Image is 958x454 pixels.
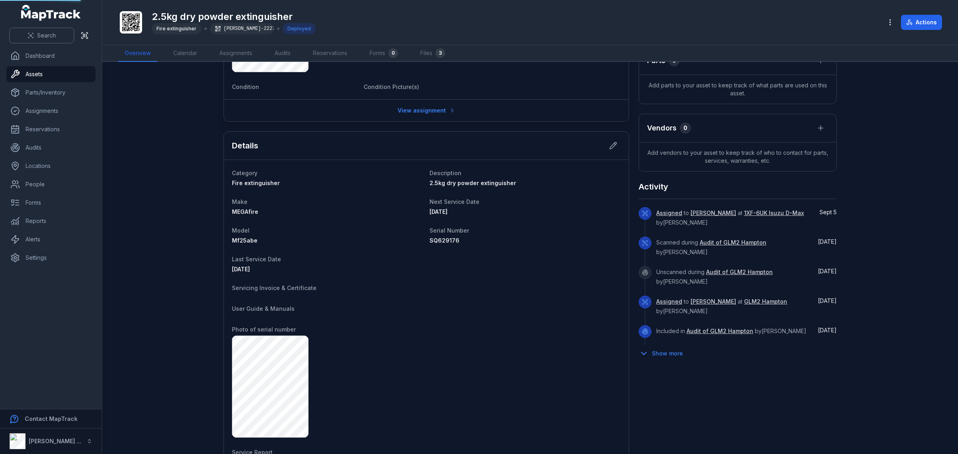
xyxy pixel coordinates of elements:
[232,256,281,263] span: Last Service Date
[639,181,668,192] h2: Activity
[6,85,95,101] a: Parts/Inventory
[210,23,274,34] div: [PERSON_NAME]-2227
[639,345,688,362] button: Show more
[647,122,677,134] h3: Vendors
[700,239,766,247] a: Audit of GLM2 Hampton
[232,140,258,151] h2: Details
[435,48,445,58] div: 3
[744,209,804,217] a: 1XF-6UK Isuzu D-Max
[656,209,682,217] a: Assigned
[392,103,461,118] a: View assignment
[6,48,95,64] a: Dashboard
[6,213,95,229] a: Reports
[364,83,419,90] span: Condition Picture(s)
[744,298,787,306] a: GLM2 Hampton
[363,45,404,62] a: Forms0
[6,176,95,192] a: People
[232,180,280,186] span: Fire extinguisher
[818,238,837,245] span: [DATE]
[388,48,398,58] div: 0
[818,327,837,334] time: 7/25/2025, 2:31:51 PM
[691,209,736,217] a: [PERSON_NAME]
[818,297,837,304] span: [DATE]
[414,45,451,62] a: Files3
[232,266,250,272] time: 5/1/2025, 12:00:00 AM
[6,195,95,211] a: Forms
[430,180,516,186] span: 2.5kg dry powder extinguisher
[10,28,74,43] button: Search
[232,227,249,234] span: Model
[818,327,837,334] span: [DATE]
[430,208,447,215] span: [DATE]
[430,208,447,215] time: 11/1/2025, 12:00:00 AM
[680,122,691,134] div: 0
[656,298,787,314] span: to at by [PERSON_NAME]
[6,250,95,266] a: Settings
[819,209,837,215] time: 9/5/2025, 8:07:33 AM
[21,5,81,21] a: MapTrack
[25,415,77,422] strong: Contact MapTrack
[232,305,295,312] span: User Guide & Manuals
[232,237,257,244] span: Mf25abe
[430,227,469,234] span: Serial Number
[156,26,196,32] span: Fire extinguisher
[656,328,806,334] span: Included in by [PERSON_NAME]
[232,83,259,90] span: Condition
[232,198,247,205] span: Make
[656,268,773,285] span: Unscanned during by [PERSON_NAME]
[656,239,766,255] span: Scanned during by [PERSON_NAME]
[6,66,95,82] a: Assets
[818,297,837,304] time: 7/25/2025, 2:32:54 PM
[6,121,95,137] a: Reservations
[37,32,56,39] span: Search
[6,158,95,174] a: Locations
[901,15,942,30] button: Actions
[430,198,479,205] span: Next Service Date
[268,45,297,62] a: Audits
[307,45,354,62] a: Reservations
[706,268,773,276] a: Audit of GLM2 Hampton
[818,268,837,274] time: 7/25/2025, 2:32:54 PM
[430,237,459,244] span: SQ629176
[29,438,84,444] strong: [PERSON_NAME] Air
[687,327,753,335] a: Audit of GLM2 Hampton
[656,298,682,306] a: Assigned
[430,170,461,176] span: Description
[152,10,316,23] h1: 2.5kg dry powder extinguisher
[818,268,837,274] span: [DATE]
[167,45,204,62] a: Calendar
[6,140,95,156] a: Audits
[232,266,250,272] span: [DATE]
[819,209,837,215] span: Sept 5
[639,75,836,104] span: Add parts to your asset to keep track of what parts are used on this asset.
[232,170,257,176] span: Category
[118,45,157,62] a: Overview
[232,284,317,291] span: Servicing Invoice & Certificate
[283,23,316,34] div: Deployed
[691,298,736,306] a: [PERSON_NAME]
[6,103,95,119] a: Assignments
[232,326,296,333] span: Photo of serial number
[232,208,258,215] span: MEGAfire
[818,238,837,245] time: 7/25/2025, 2:45:20 PM
[656,209,804,226] span: to at by [PERSON_NAME]
[639,142,836,171] span: Add vendors to your asset to keep track of who to contact for parts, services, warranties, etc.
[213,45,259,62] a: Assignments
[6,231,95,247] a: Alerts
